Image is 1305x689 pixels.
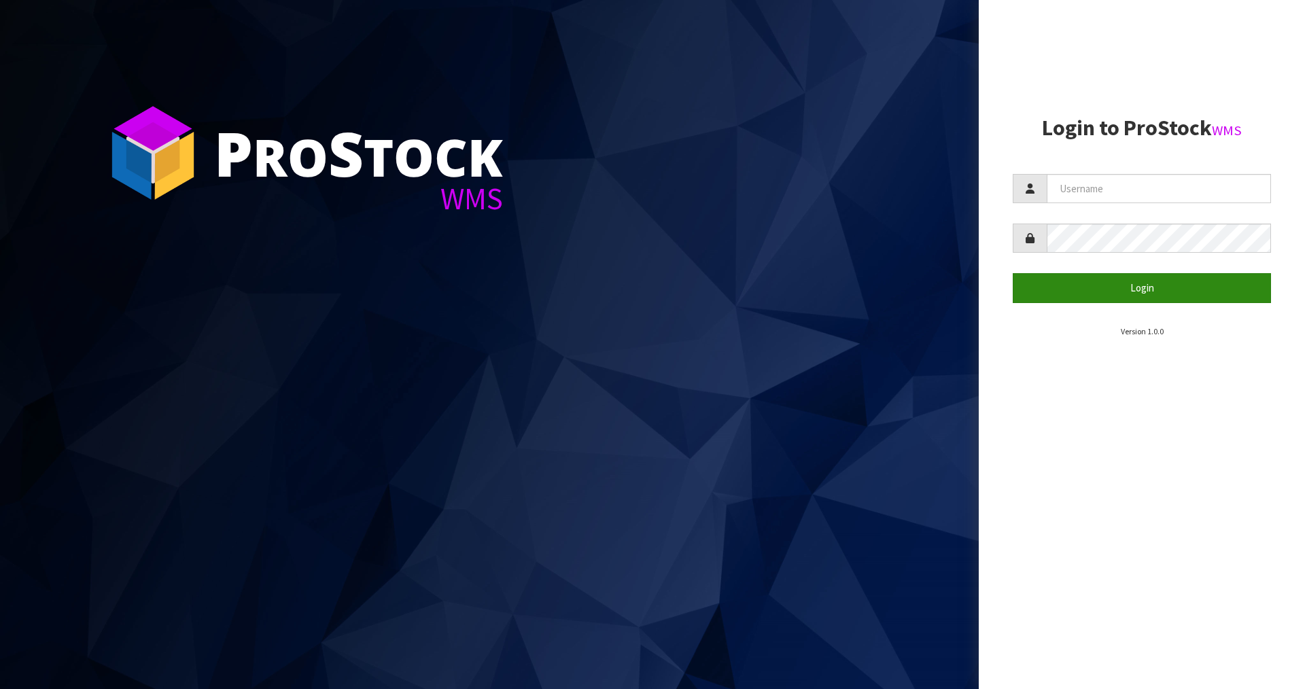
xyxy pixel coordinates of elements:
span: S [328,111,364,194]
img: ProStock Cube [102,102,204,204]
h2: Login to ProStock [1013,116,1271,140]
div: WMS [214,183,503,214]
span: P [214,111,253,194]
button: Login [1013,273,1271,302]
div: ro tock [214,122,503,183]
small: Version 1.0.0 [1121,326,1164,336]
input: Username [1047,174,1271,203]
small: WMS [1212,122,1242,139]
